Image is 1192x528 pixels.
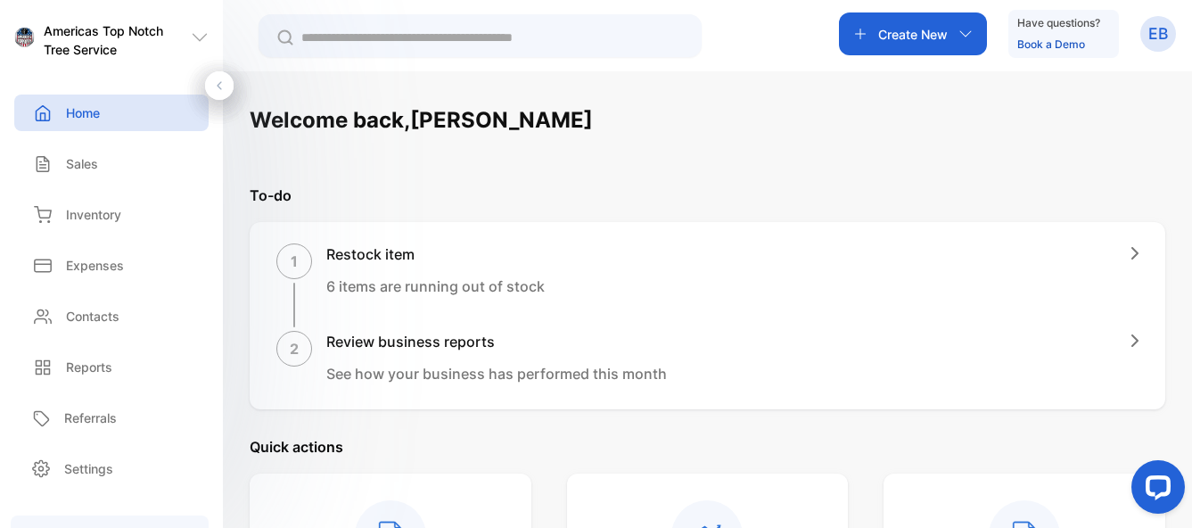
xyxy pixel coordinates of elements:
p: 6 items are running out of stock [326,276,545,297]
p: 2 [290,338,299,359]
h1: Welcome back, [PERSON_NAME] [250,104,593,136]
p: Have questions? [1017,14,1100,32]
p: To-do [250,185,1165,206]
p: Americas Top Notch Tree Service [44,21,191,59]
img: logo [14,28,35,48]
p: Contacts [66,307,119,326]
h1: Restock item [326,243,545,265]
button: EB [1140,12,1176,55]
p: 1 [291,251,298,272]
iframe: LiveChat chat widget [1117,453,1192,528]
p: Create New [878,25,948,44]
button: Create New [839,12,987,55]
p: Settings [64,459,113,478]
p: Expenses [66,256,124,275]
p: Home [66,103,100,122]
p: Inventory [66,205,121,224]
p: See how your business has performed this month [326,363,667,384]
p: Sales [66,154,98,173]
p: Quick actions [250,436,1165,458]
h1: Review business reports [326,331,667,352]
p: EB [1148,22,1168,45]
a: Book a Demo [1017,37,1085,51]
p: Referrals [64,408,117,427]
p: Reports [66,358,112,376]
